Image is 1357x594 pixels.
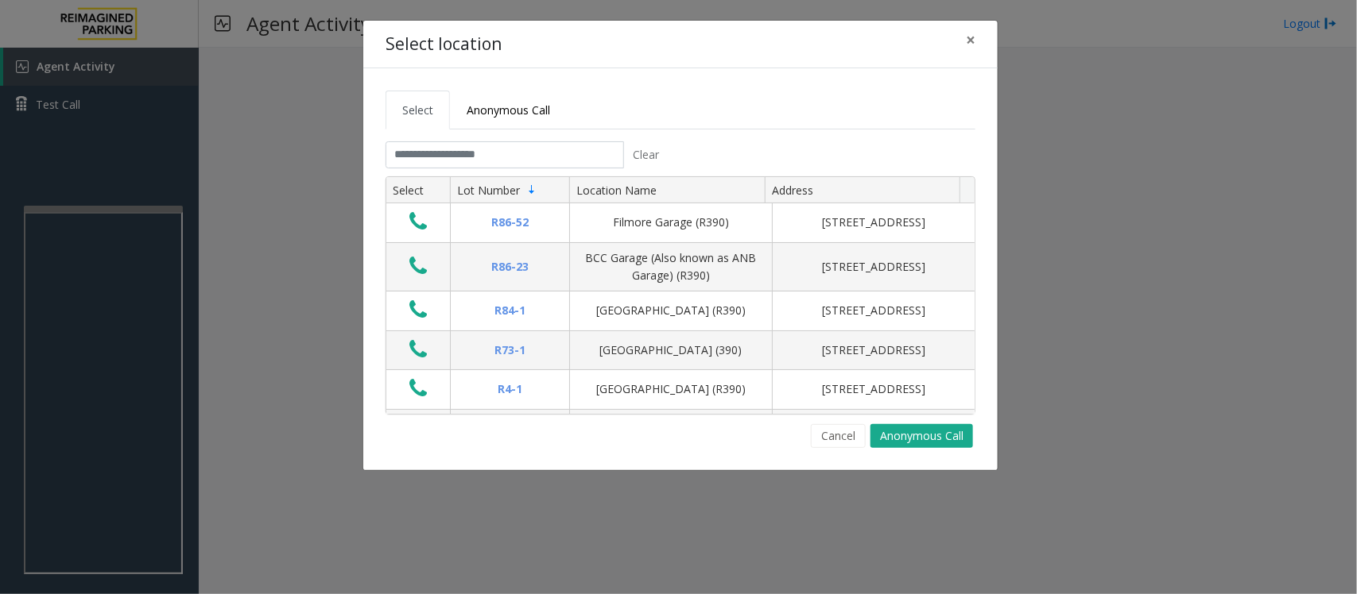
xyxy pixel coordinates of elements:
[460,302,560,319] div: R84-1
[525,183,538,196] span: Sortable
[580,380,762,398] div: [GEOGRAPHIC_DATA] (R390)
[457,183,520,198] span: Lot Number
[467,102,550,118] span: Anonymous Call
[772,183,813,198] span: Address
[782,380,965,398] div: [STREET_ADDRESS]
[811,424,866,448] button: Cancel
[576,183,657,198] span: Location Name
[386,32,502,57] h4: Select location
[870,424,973,448] button: Anonymous Call
[402,102,433,118] span: Select
[955,21,987,60] button: Close
[386,177,450,204] th: Select
[460,214,560,231] div: R86-52
[782,341,965,359] div: [STREET_ADDRESS]
[386,91,975,129] ul: Tabs
[624,141,669,168] button: Clear
[782,214,965,231] div: [STREET_ADDRESS]
[460,258,560,276] div: R86-23
[580,302,762,319] div: [GEOGRAPHIC_DATA] (R390)
[386,177,975,414] div: Data table
[580,341,762,359] div: [GEOGRAPHIC_DATA] (390)
[580,249,762,285] div: BCC Garage (Also known as ANB Garage) (R390)
[580,214,762,231] div: Filmore Garage (R390)
[460,380,560,398] div: R4-1
[966,29,975,51] span: ×
[782,258,965,276] div: [STREET_ADDRESS]
[460,341,560,359] div: R73-1
[782,302,965,319] div: [STREET_ADDRESS]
